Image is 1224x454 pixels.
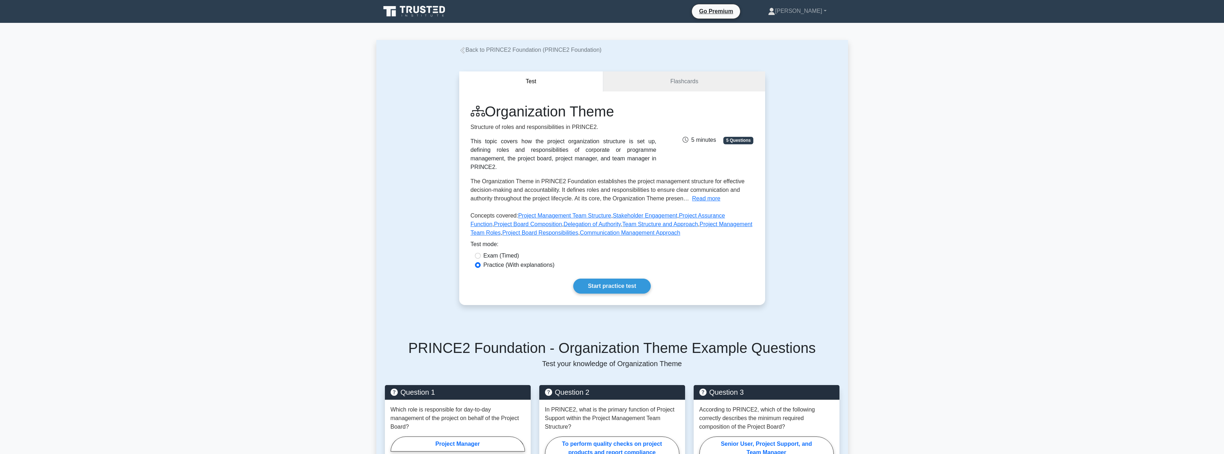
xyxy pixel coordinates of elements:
h5: Question 3 [699,388,834,396]
div: This topic covers how the project organization structure is set up, defining roles and responsibi... [471,137,656,171]
h1: Organization Theme [471,103,656,120]
a: Stakeholder Engagement [613,213,678,219]
span: 5 Questions [723,137,753,144]
a: Project Board Responsibilities [502,230,578,236]
h5: Question 2 [545,388,679,396]
a: Flashcards [603,71,765,92]
a: [PERSON_NAME] [751,4,844,18]
a: Start practice test [573,279,651,294]
p: Structure of roles and responsibilities in PRINCE2. [471,123,656,131]
label: Practice (With explanations) [484,261,555,269]
a: Communication Management Approach [580,230,680,236]
p: In PRINCE2, what is the primary function of Project Support within the Project Management Team St... [545,405,679,431]
a: Project Management Team Structure [518,213,611,219]
span: 5 minutes [683,137,716,143]
div: Test mode: [471,240,754,251]
a: Project Assurance Function [471,213,725,227]
label: Project Manager [391,436,525,451]
a: Project Board Composition [494,221,562,227]
p: Which role is responsible for day-to-day management of the project on behalf of the Project Board? [391,405,525,431]
p: Test your knowledge of Organization Theme [385,359,839,368]
button: Test [459,71,604,92]
label: Exam (Timed) [484,251,519,260]
h5: Question 1 [391,388,525,396]
p: According to PRINCE2, which of the following correctly describes the minimum required composition... [699,405,834,431]
p: Concepts covered: , , , , , , , , [471,211,754,240]
h5: PRINCE2 Foundation - Organization Theme Example Questions [385,339,839,356]
span: The Organization Theme in PRINCE2 Foundation establishes the project management structure for eff... [471,178,745,201]
a: Team Structure and Approach [622,221,698,227]
a: Go Premium [695,7,737,16]
a: Delegation of Authority [564,221,621,227]
button: Read more [692,194,720,203]
a: Back to PRINCE2 Foundation (PRINCE2 Foundation) [459,47,602,53]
